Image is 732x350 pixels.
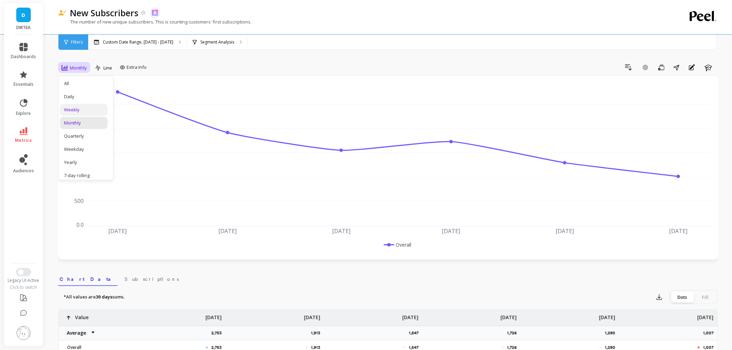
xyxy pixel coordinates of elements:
span: Line [103,65,112,71]
div: Weekday [64,146,103,153]
span: Extra Info [127,64,147,71]
div: Quarterly [64,133,103,139]
p: Custom Date Range, [DATE] - [DATE] [103,39,173,45]
p: [DATE] [402,310,419,321]
nav: Tabs [58,270,718,286]
div: Yearly [64,159,103,166]
p: 1,290 [605,330,620,336]
p: [DATE] [599,310,615,321]
div: Dots [671,292,694,303]
img: header icon [58,10,66,16]
span: audiences [13,168,34,174]
strong: 30 days [96,294,112,300]
div: 7-day rolling [64,172,103,179]
p: 2,753 [211,330,226,336]
span: essentials [13,82,34,87]
p: [DATE] [501,310,517,321]
p: 1,726 [507,330,521,336]
div: Monthly [64,120,103,126]
span: Monthly [70,65,87,71]
p: The number of new unique subscribers. This is counting customers' first subscriptions. [58,19,251,25]
span: Filters [71,39,83,45]
div: Weekly [64,107,103,113]
p: [DATE] [697,310,714,321]
span: D [22,11,26,19]
div: Legacy UI Active [4,278,43,283]
button: Switch to New UI [16,268,31,276]
div: Fill [694,292,717,303]
p: [DATE] [304,310,320,321]
span: Chart Data [60,276,116,283]
p: *All values are sums. [64,294,125,301]
img: profile picture [17,326,30,340]
span: explore [16,111,31,116]
p: New Subscribers [70,7,138,19]
p: 1,913 [311,330,324,336]
span: Subscriptions [125,276,179,283]
p: 1,007 [703,330,718,336]
p: Value [75,310,89,321]
span: metrics [15,138,32,143]
p: DIRTEA [11,25,36,30]
p: 1,547 [409,330,423,336]
img: api.skio.svg [152,10,158,16]
div: Click to switch [4,285,43,290]
span: dashboards [11,54,36,59]
p: Segment Analysis [200,39,234,45]
div: All [64,80,103,87]
div: Daily [64,93,103,100]
p: [DATE] [205,310,222,321]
